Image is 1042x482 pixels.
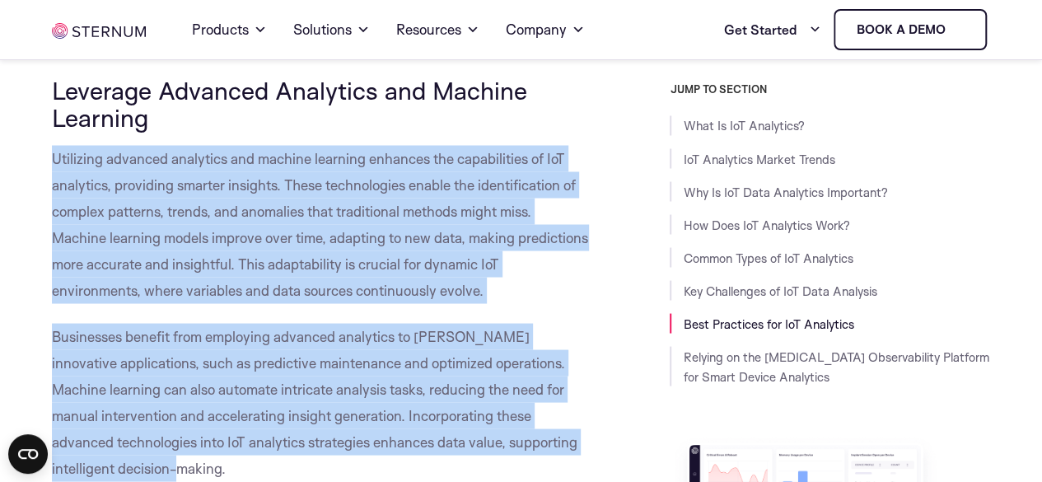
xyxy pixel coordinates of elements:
[683,118,804,133] a: What Is IoT Analytics?
[670,82,989,96] h3: JUMP TO SECTION
[683,184,887,199] a: Why Is IoT Data Analytics Important?
[52,75,527,133] span: Leverage Advanced Analytics and Machine Learning
[683,349,988,384] a: Relying on the [MEDICAL_DATA] Observability Platform for Smart Device Analytics
[683,217,849,232] a: How Does IoT Analytics Work?
[52,149,588,298] span: Utilizing advanced analytics and machine learning enhances the capabilities of IoT analytics, pro...
[834,9,987,50] a: Book a demo
[683,316,853,331] a: Best Practices for IoT Analytics
[683,151,834,166] a: IoT Analytics Market Trends
[951,23,965,36] img: sternum iot
[8,434,48,474] button: Open CMP widget
[52,327,577,476] span: Businesses benefit from employing advanced analytics to [PERSON_NAME] innovative applications, su...
[723,13,820,46] a: Get Started
[683,283,876,298] a: Key Challenges of IoT Data Analysis
[683,250,853,265] a: Common Types of IoT Analytics
[52,23,146,39] img: sternum iot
